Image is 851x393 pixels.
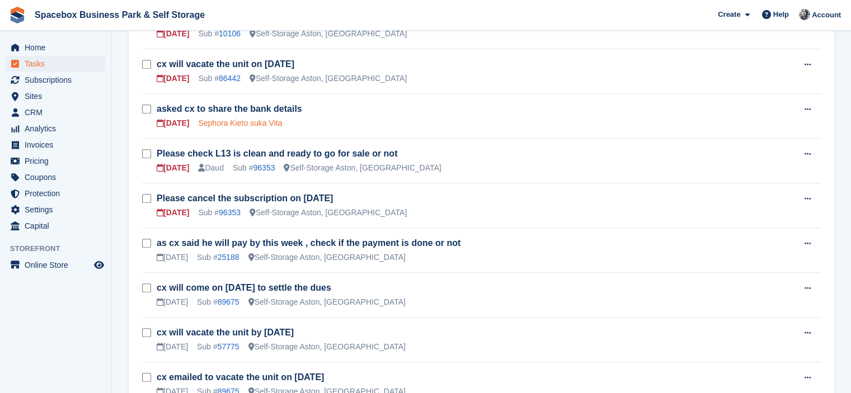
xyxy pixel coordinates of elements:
div: Self-Storage Aston, [GEOGRAPHIC_DATA] [250,73,407,84]
span: CRM [25,105,92,120]
div: Sub # [197,252,239,263]
div: Self-Storage Aston, [GEOGRAPHIC_DATA] [250,28,407,40]
a: menu [6,202,106,217]
span: Pricing [25,153,92,169]
span: Storefront [10,243,111,254]
div: Self-Storage Aston, [GEOGRAPHIC_DATA] [248,296,406,308]
div: Sub # [197,341,239,353]
a: 86442 [219,74,241,83]
div: Daud [198,162,223,174]
div: Self-Storage Aston, [GEOGRAPHIC_DATA] [248,252,406,263]
img: stora-icon-8386f47178a22dfd0bd8f6a31ec36ba5ce8667c1dd55bd0f319d3a0aa187defe.svg [9,7,26,23]
div: [DATE] [157,252,188,263]
a: Spacebox Business Park & Self Storage [30,6,209,24]
span: Settings [25,202,92,217]
a: menu [6,72,106,88]
span: Tasks [25,56,92,72]
a: 89675 [218,297,239,306]
a: 10106 [219,29,241,38]
a: 96353 [253,163,275,172]
div: Sub # [198,28,241,40]
a: 57775 [218,342,239,351]
div: Sub # [198,73,241,84]
a: menu [6,121,106,136]
div: Sub # [197,296,239,308]
a: Sephora Kieto suka Vita [198,119,282,127]
span: Subscriptions [25,72,92,88]
span: Help [773,9,789,20]
span: Capital [25,218,92,234]
div: [DATE] [157,341,188,353]
a: Preview store [92,258,106,272]
div: Sub # [198,207,241,219]
span: Online Store [25,257,92,273]
a: cx will vacate the unit by [DATE] [157,328,294,337]
span: Coupons [25,169,92,185]
a: menu [6,40,106,55]
div: Self-Storage Aston, [GEOGRAPHIC_DATA] [250,207,407,219]
span: Protection [25,186,92,201]
a: menu [6,137,106,153]
div: Self-Storage Aston, [GEOGRAPHIC_DATA] [284,162,441,174]
a: menu [6,218,106,234]
a: 25188 [218,253,239,262]
span: Home [25,40,92,55]
span: Create [718,9,740,20]
a: 96353 [219,208,241,217]
div: [DATE] [157,117,189,129]
div: Self-Storage Aston, [GEOGRAPHIC_DATA] [248,341,406,353]
div: Sub # [233,162,275,174]
a: menu [6,186,106,201]
a: menu [6,257,106,273]
a: menu [6,105,106,120]
span: Analytics [25,121,92,136]
div: [DATE] [157,28,189,40]
a: cx emailed to vacate the unit on [DATE] [157,372,324,382]
a: cx will come on [DATE] to settle the dues [157,283,331,292]
a: menu [6,169,106,185]
a: asked cx to share the bank details [157,104,302,113]
a: menu [6,153,106,169]
img: SUDIPTA VIRMANI [799,9,810,20]
a: Please check L13 is clean and ready to go for sale or not [157,149,397,158]
a: cx will vacate the unit on [DATE] [157,59,294,69]
span: Sites [25,88,92,104]
a: as cx said he will pay by this week , check if the payment is done or not [157,238,460,248]
div: [DATE] [157,207,189,219]
a: Please cancel the subscription on [DATE] [157,193,333,203]
div: [DATE] [157,296,188,308]
a: menu [6,56,106,72]
span: Account [812,10,841,21]
div: [DATE] [157,73,189,84]
div: [DATE] [157,162,189,174]
a: menu [6,88,106,104]
span: Invoices [25,137,92,153]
